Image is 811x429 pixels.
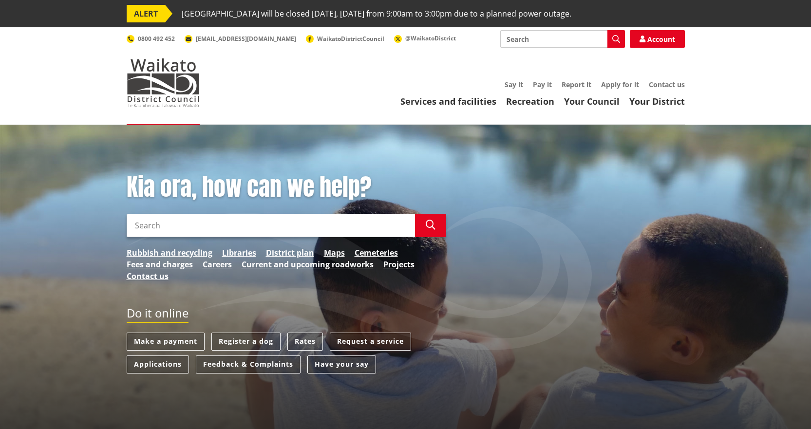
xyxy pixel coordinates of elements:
a: Current and upcoming roadworks [242,259,374,270]
a: @WaikatoDistrict [394,34,456,42]
a: Pay it [533,80,552,89]
img: Waikato District Council - Te Kaunihera aa Takiwaa o Waikato [127,58,200,107]
span: WaikatoDistrictCouncil [317,35,384,43]
a: Apply for it [601,80,639,89]
a: Say it [505,80,523,89]
span: 0800 492 452 [138,35,175,43]
input: Search input [127,214,415,237]
a: Make a payment [127,333,205,351]
a: Your Council [564,95,620,107]
a: Rubbish and recycling [127,247,212,259]
a: Account [630,30,685,48]
a: Fees and charges [127,259,193,270]
a: Request a service [330,333,411,351]
a: Feedback & Complaints [196,355,301,373]
a: WaikatoDistrictCouncil [306,35,384,43]
a: Cemeteries [355,247,398,259]
a: Libraries [222,247,256,259]
span: [EMAIL_ADDRESS][DOMAIN_NAME] [196,35,296,43]
a: Contact us [127,270,169,282]
h2: Do it online [127,306,189,323]
a: Services and facilities [400,95,496,107]
h1: Kia ora, how can we help? [127,173,446,202]
a: [EMAIL_ADDRESS][DOMAIN_NAME] [185,35,296,43]
a: 0800 492 452 [127,35,175,43]
a: District plan [266,247,314,259]
a: Rates [287,333,323,351]
a: Recreation [506,95,554,107]
span: @WaikatoDistrict [405,34,456,42]
span: ALERT [127,5,165,22]
a: Your District [629,95,685,107]
span: [GEOGRAPHIC_DATA] will be closed [DATE], [DATE] from 9:00am to 3:00pm due to a planned power outage. [182,5,571,22]
input: Search input [500,30,625,48]
a: Register a dog [211,333,281,351]
a: Careers [203,259,232,270]
a: Contact us [649,80,685,89]
a: Projects [383,259,415,270]
a: Report it [562,80,591,89]
a: Maps [324,247,345,259]
a: Applications [127,355,189,373]
a: Have your say [307,355,376,373]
